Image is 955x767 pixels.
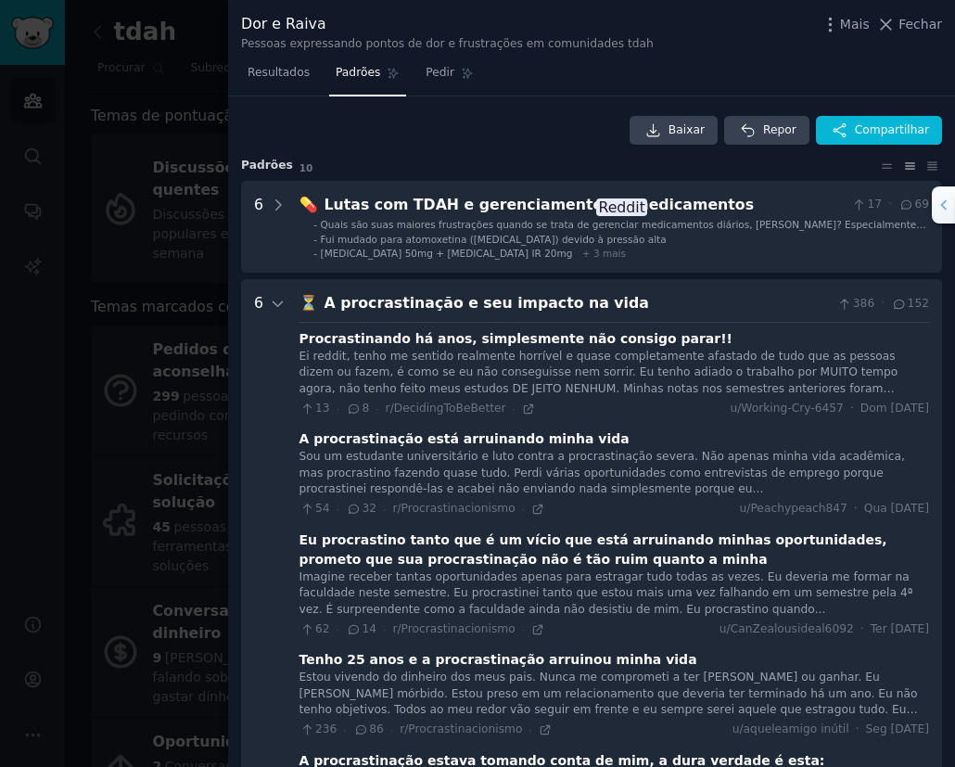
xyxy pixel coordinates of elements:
[419,58,480,96] a: Pedir
[254,194,263,261] div: 6
[369,722,384,738] font: 86
[299,196,318,213] span: 💊
[392,502,515,515] span: r/Procrastinacionismo
[855,122,929,139] span: Compartilhar
[871,621,929,638] span: Ter [DATE]
[763,122,796,139] span: Repor
[867,197,882,213] font: 17
[325,292,831,315] div: A procrastinação e seu impacto na vida
[860,621,864,638] span: ·
[821,15,870,34] button: Mais
[315,722,337,738] font: 236
[321,219,926,243] span: Quais são suas maiores frustrações quando se trata de gerenciar medicamentos diários, [PERSON_NAM...
[337,503,339,516] span: ·
[400,722,522,735] span: r/Procrastinacionismo
[376,403,378,415] span: ·
[914,197,929,213] font: 69
[248,65,310,82] span: Resultados
[321,248,573,259] span: [MEDICAL_DATA] 50mg + [MEDICAL_DATA] IR 20mg
[730,401,844,417] span: u/Working-Cry-6457
[816,116,942,146] button: Compartilhar
[724,116,809,146] button: Repor
[856,722,859,738] span: ·
[596,198,646,216] span: Reddit
[860,401,929,417] span: Dom [DATE]
[732,722,849,738] span: u/aqueleamigo inútil
[299,162,313,173] span: 10
[241,36,654,53] div: Pessoas expressando pontos de dor e frustrações em comunidades tdah
[866,722,929,738] span: Seg [DATE]
[299,569,929,619] div: Imagine receber tantas oportunidades apenas para estragar tudo todas as vezes. Eu deveria me form...
[299,331,732,346] font: Procrastinando há anos, simplesmente não consigo parar!!
[390,723,393,736] span: ·
[898,15,942,34] span: Fechar
[299,652,697,667] font: Tenho 25 anos e a procrastinação arruinou minha vida
[315,501,330,518] font: 54
[362,621,376,638] font: 14
[299,449,929,498] div: Sou um estudante universitário e luto contra a procrastinação severa. Não apenas minha vida acadê...
[529,723,532,736] span: ·
[888,197,892,213] span: ·
[325,194,845,217] div: Lutas com TDAH e gerenciamento de medicamentos
[908,296,929,313] font: 152
[362,401,369,417] font: 8
[313,247,317,260] div: -
[522,623,525,636] span: ·
[315,401,330,417] font: 13
[313,233,317,246] div: -
[840,15,870,34] span: Mais
[426,65,454,82] span: Pedir
[383,503,386,516] span: ·
[321,234,667,245] span: Fui mudado para atomoxetina ([MEDICAL_DATA]) devido à pressão alta
[299,431,630,446] font: A procrastinação está arruinando minha vida
[854,501,858,518] span: ·
[853,296,874,313] font: 386
[876,15,942,34] button: Fechar
[582,248,626,259] span: + 3 mais
[383,623,386,636] span: ·
[740,501,847,518] span: u/Peachypeach847
[668,122,705,139] span: Baixar
[241,158,293,174] span: Padrões
[850,401,854,417] span: ·
[362,501,376,518] font: 32
[343,723,346,736] span: ·
[329,58,406,96] a: Padrões
[864,501,929,518] span: Qua [DATE]
[392,622,515,635] span: r/Procrastinacionismo
[241,58,316,96] a: Resultados
[299,670,929,719] div: Estou vivendo do dinheiro dos meus pais. Nunca me comprometi a ter [PERSON_NAME] ou ganhar. Eu [P...
[241,13,654,36] div: Dor e Raiva
[337,403,339,415] span: ·
[315,621,330,638] font: 62
[881,296,885,313] span: ·
[719,621,854,638] span: u/CanZealousideal6092
[299,532,887,567] font: Eu procrastino tanto que é um vício que está arruinando minhas oportunidades, prometo que sua pro...
[513,403,516,415] span: ·
[313,218,317,231] div: -
[299,349,929,398] div: Ei reddit, tenho me sentido realmente horrível e quase completamente afastado de tudo que as pess...
[299,294,318,312] span: ⏳
[522,503,525,516] span: ·
[630,116,718,146] a: Baixar
[386,402,506,415] span: r/DecidingToBeBetter
[336,65,380,82] span: Padrões
[337,623,339,636] span: ·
